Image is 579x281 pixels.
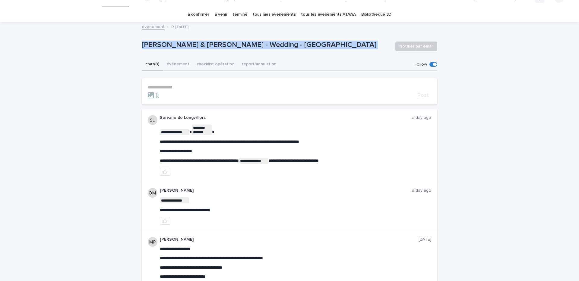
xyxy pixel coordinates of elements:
[142,41,391,49] p: [PERSON_NAME] & [PERSON_NAME] - Wedding - [GEOGRAPHIC_DATA]
[415,62,427,67] p: Follow
[193,58,238,71] button: checklist opération
[142,58,163,71] button: chat (8)
[361,8,391,22] a: Bibliothèque 3D
[233,8,247,22] a: terminé
[412,188,431,193] p: a day ago
[160,237,419,242] p: [PERSON_NAME]
[142,23,165,30] a: événement
[160,115,412,120] p: Servane de Longvilliers
[160,168,170,176] button: like this post
[417,93,429,98] span: Post
[160,217,170,225] button: like this post
[399,43,433,49] span: Notifier par email
[395,42,437,51] button: Notifier par email
[419,237,431,242] p: [DATE]
[412,115,431,120] p: a day ago
[171,23,188,30] p: R [DATE]
[188,8,209,22] a: à confirmer
[301,8,356,22] a: tous les événements ATAWA
[163,58,193,71] button: événement
[415,93,431,98] button: Post
[215,8,227,22] a: à venir
[160,188,412,193] p: [PERSON_NAME]
[253,8,296,22] a: tous mes événements
[238,58,280,71] button: report/annulation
